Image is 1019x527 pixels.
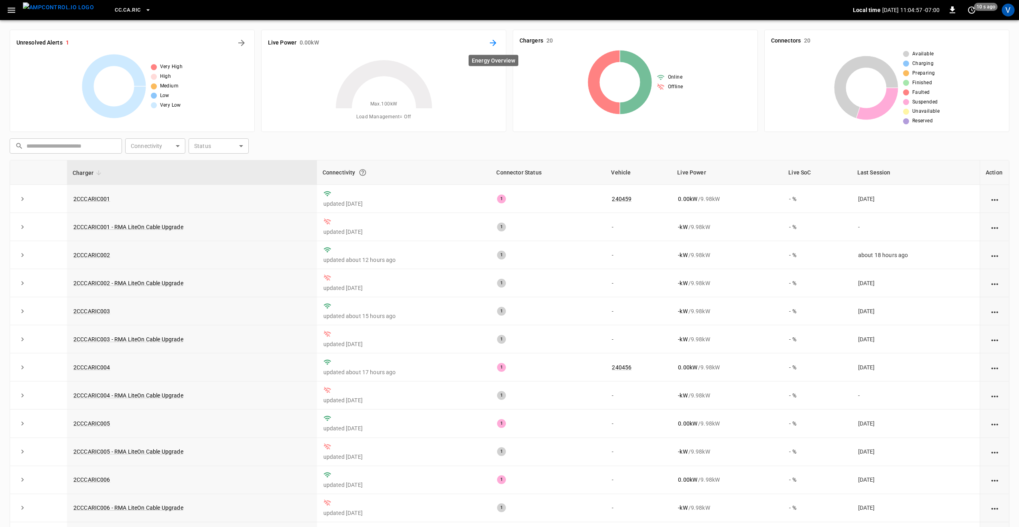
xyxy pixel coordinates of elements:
td: - % [783,185,852,213]
td: - % [783,409,852,438]
span: Faulted [912,89,930,97]
h6: Unresolved Alerts [16,39,63,47]
span: 10 s ago [974,3,998,11]
span: Online [668,73,682,81]
p: - kW [678,251,687,259]
a: 2CCCARIC005 - RMA LiteOn Cable Upgrade [73,448,183,455]
a: 2CCCARIC006 [73,476,110,483]
div: 1 [497,251,506,259]
div: 1 [497,223,506,231]
td: - % [783,213,852,241]
a: 2CCCARIC002 [73,252,110,258]
span: Finished [912,79,932,87]
a: 2CCCARIC001 - RMA LiteOn Cable Upgrade [73,224,183,230]
td: - % [783,269,852,297]
td: [DATE] [852,494,980,522]
span: Suspended [912,98,938,106]
button: expand row [16,418,28,430]
th: Live Power [672,160,783,185]
p: 0.00 kW [678,195,697,203]
td: - [605,381,672,409]
p: updated about 17 hours ago [323,368,485,376]
div: action cell options [990,420,1000,428]
td: - % [783,438,852,466]
td: - % [783,241,852,269]
div: 1 [497,307,506,316]
p: updated [DATE] [323,284,485,292]
th: Live SoC [783,160,852,185]
td: - [605,325,672,353]
div: / 9.98 kW [678,420,776,428]
td: - % [783,353,852,381]
th: Connector Status [491,160,605,185]
td: - [605,213,672,241]
button: expand row [16,446,28,458]
td: [DATE] [852,409,980,438]
div: action cell options [990,363,1000,371]
div: 1 [497,335,506,344]
p: updated [DATE] [323,509,485,517]
div: / 9.98 kW [678,504,776,512]
td: [DATE] [852,325,980,353]
p: 0.00 kW [678,420,697,428]
p: updated [DATE] [323,424,485,432]
span: Charging [912,60,934,68]
td: [DATE] [852,353,980,381]
th: Last Session [852,160,980,185]
button: expand row [16,361,28,373]
a: 2CCCARIC003 - RMA LiteOn Cable Upgrade [73,336,183,343]
button: expand row [16,502,28,514]
button: All Alerts [235,36,248,49]
button: expand row [16,333,28,345]
span: Max. 100 kW [370,100,398,108]
span: High [160,73,171,81]
p: updated [DATE] [323,340,485,348]
p: 0.00 kW [678,363,697,371]
td: - % [783,325,852,353]
span: Charger [73,168,104,178]
th: Vehicle [605,160,672,185]
td: [DATE] [852,438,980,466]
div: action cell options [990,504,1000,512]
div: action cell options [990,448,1000,456]
p: Local time [853,6,881,14]
a: 2CCCARIC002 - RMA LiteOn Cable Upgrade [73,280,183,286]
button: expand row [16,249,28,261]
td: [DATE] [852,269,980,297]
td: - [605,269,672,297]
div: / 9.98 kW [678,391,776,399]
div: / 9.98 kW [678,195,776,203]
p: - kW [678,335,687,343]
div: action cell options [990,223,1000,231]
span: Load Management = Off [356,113,411,121]
td: - [605,494,672,522]
div: action cell options [990,251,1000,259]
div: profile-icon [1002,4,1015,16]
img: ampcontrol.io logo [23,2,94,12]
button: CC.CA.RIC [112,2,154,18]
p: updated [DATE] [323,396,485,404]
div: 1 [497,503,506,512]
button: Energy Overview [487,36,499,49]
a: 2CCCARIC005 [73,420,110,427]
td: - [852,213,980,241]
p: - kW [678,391,687,399]
button: set refresh interval [965,4,978,16]
div: 1 [497,195,506,203]
div: / 9.98 kW [678,476,776,484]
a: 2CCCARIC006 - RMA LiteOn Cable Upgrade [73,505,183,511]
div: / 9.98 kW [678,448,776,456]
td: - [605,466,672,494]
div: action cell options [990,391,1000,399]
p: [DATE] 11:04:57 -07:00 [882,6,940,14]
h6: 0.00 kW [300,39,319,47]
div: Energy Overview [469,55,518,66]
td: - [605,297,672,325]
div: 1 [497,419,506,428]
td: - [605,409,672,438]
p: - kW [678,307,687,315]
div: action cell options [990,307,1000,315]
button: expand row [16,221,28,233]
p: updated [DATE] [323,481,485,489]
span: Very High [160,63,183,71]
